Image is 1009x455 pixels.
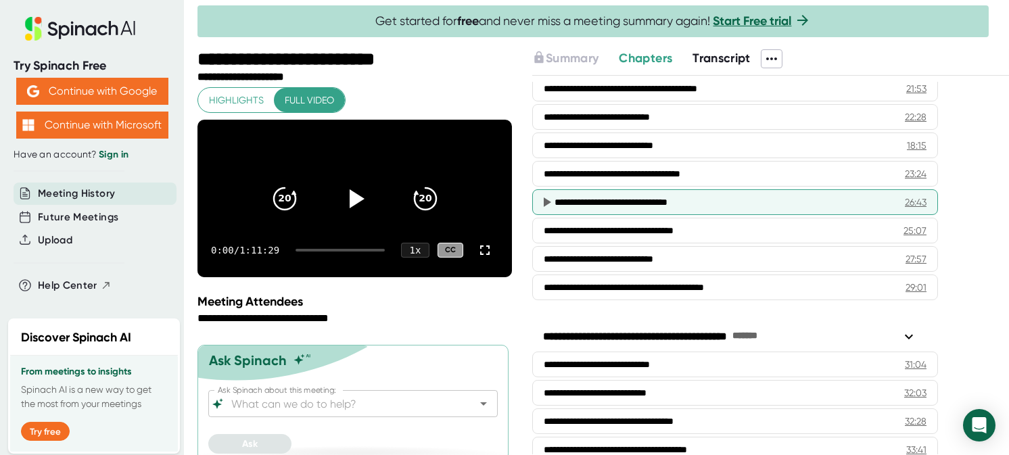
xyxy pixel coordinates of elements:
[619,49,672,68] button: Chapters
[27,85,39,97] img: Aehbyd4JwY73AAAAAElFTkSuQmCC
[274,88,345,113] button: Full video
[209,352,287,368] div: Ask Spinach
[229,394,454,413] input: What can we do to help?
[198,88,275,113] button: Highlights
[438,243,463,258] div: CC
[905,414,926,428] div: 32:28
[905,110,926,124] div: 22:28
[285,92,334,109] span: Full video
[546,51,599,66] span: Summary
[963,409,995,441] div: Open Intercom Messenger
[401,243,429,258] div: 1 x
[21,366,167,377] h3: From meetings to insights
[713,14,792,28] a: Start Free trial
[905,358,926,371] div: 31:04
[38,186,115,201] button: Meeting History
[906,281,926,294] div: 29:01
[376,14,811,29] span: Get started for and never miss a meeting summary again!
[208,434,291,454] button: Ask
[38,278,97,293] span: Help Center
[619,51,672,66] span: Chapters
[197,294,515,309] div: Meeting Attendees
[904,386,926,400] div: 32:03
[906,82,926,95] div: 21:53
[458,14,479,28] b: free
[532,49,599,68] button: Summary
[21,329,131,347] h2: Discover Spinach AI
[907,139,926,152] div: 18:15
[38,210,118,225] button: Future Meetings
[242,438,258,450] span: Ask
[16,78,168,105] button: Continue with Google
[99,149,128,160] a: Sign in
[904,224,926,237] div: 25:07
[38,278,112,293] button: Help Center
[906,252,926,266] div: 27:57
[905,195,926,209] div: 26:43
[209,92,264,109] span: Highlights
[693,51,751,66] span: Transcript
[14,149,170,161] div: Have an account?
[532,49,619,68] div: Upgrade to access
[16,112,168,139] button: Continue with Microsoft
[905,167,926,181] div: 23:24
[693,49,751,68] button: Transcript
[21,383,167,411] p: Spinach AI is a new way to get the most from your meetings
[474,394,493,413] button: Open
[38,233,72,248] button: Upload
[14,58,170,74] div: Try Spinach Free
[21,422,70,441] button: Try free
[211,245,279,256] div: 0:00 / 1:11:29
